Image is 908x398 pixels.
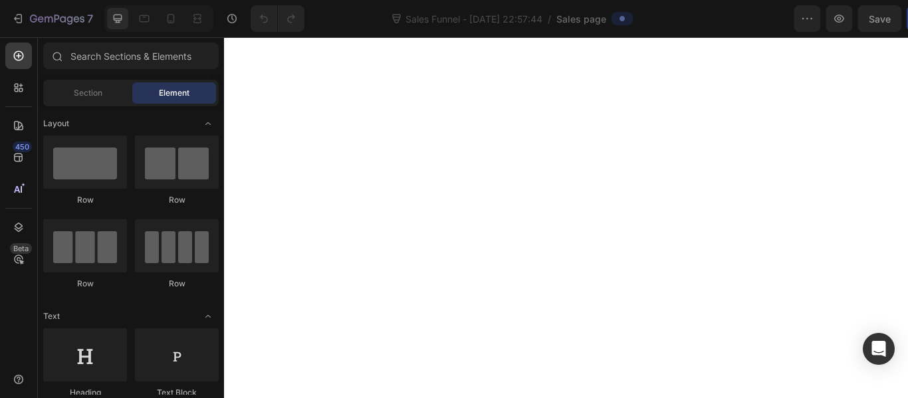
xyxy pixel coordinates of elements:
[224,37,908,398] iframe: Design area
[43,310,60,322] span: Text
[43,194,127,206] div: Row
[135,194,219,206] div: Row
[159,87,189,99] span: Element
[43,43,219,69] input: Search Sections & Elements
[74,87,102,99] span: Section
[820,5,875,32] button: Publish
[782,13,804,25] span: Save
[5,5,99,32] button: 7
[197,113,219,134] span: Toggle open
[135,278,219,290] div: Row
[548,12,551,26] span: /
[87,11,93,27] p: 7
[43,278,127,290] div: Row
[403,12,545,26] span: Sales Funnel - [DATE] 22:57:44
[43,118,69,130] span: Layout
[556,12,606,26] span: Sales page
[10,243,32,254] div: Beta
[831,12,864,26] div: Publish
[251,5,304,32] div: Undo/Redo
[197,306,219,327] span: Toggle open
[13,142,32,152] div: 450
[770,5,814,32] button: Save
[863,333,895,365] div: Open Intercom Messenger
